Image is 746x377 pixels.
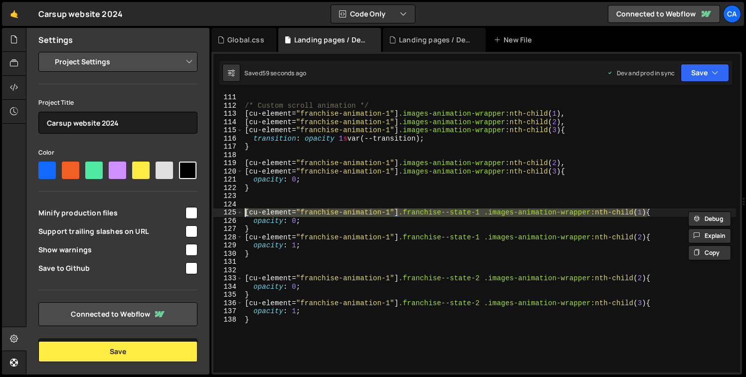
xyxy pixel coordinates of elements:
[213,307,243,316] div: 137
[608,5,720,23] a: Connected to Webflow
[213,208,243,217] div: 125
[213,233,243,242] div: 128
[262,69,306,77] div: 59 seconds ago
[294,35,369,45] div: Landing pages / Devenir franchisé.css
[607,69,675,77] div: Dev and prod in sync
[2,2,26,26] a: 🤙
[213,291,243,299] div: 135
[213,283,243,291] div: 134
[213,126,243,135] div: 115
[213,266,243,275] div: 132
[723,5,741,23] a: Ca
[213,258,243,266] div: 131
[213,143,243,151] div: 117
[213,200,243,209] div: 124
[213,168,243,176] div: 120
[38,8,123,20] div: Carsup website 2024
[213,159,243,168] div: 119
[38,245,184,255] span: Show warnings
[213,184,243,192] div: 122
[38,34,73,45] h2: Settings
[38,341,197,362] button: Save
[213,110,243,118] div: 113
[213,250,243,258] div: 130
[213,241,243,250] div: 129
[213,225,243,233] div: 127
[213,135,243,143] div: 116
[38,148,54,158] label: Color
[213,176,243,184] div: 121
[213,93,243,102] div: 111
[331,5,415,23] button: Code Only
[213,151,243,160] div: 118
[213,102,243,110] div: 112
[38,226,184,236] span: Support trailing slashes on URL
[227,35,264,45] div: Global.css
[213,192,243,200] div: 123
[688,228,731,243] button: Explain
[244,69,306,77] div: Saved
[399,35,474,45] div: Landing pages / Devenir franchisé.js
[213,316,243,324] div: 138
[38,302,197,326] a: Connected to Webflow
[213,274,243,283] div: 133
[38,112,197,134] input: Project name
[681,64,729,82] button: Save
[213,217,243,225] div: 126
[38,263,184,273] span: Save to Github
[494,35,536,45] div: New File
[38,208,184,218] span: Minify production files
[38,98,74,108] label: Project Title
[213,118,243,127] div: 114
[688,211,731,226] button: Debug
[213,299,243,308] div: 136
[688,245,731,260] button: Copy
